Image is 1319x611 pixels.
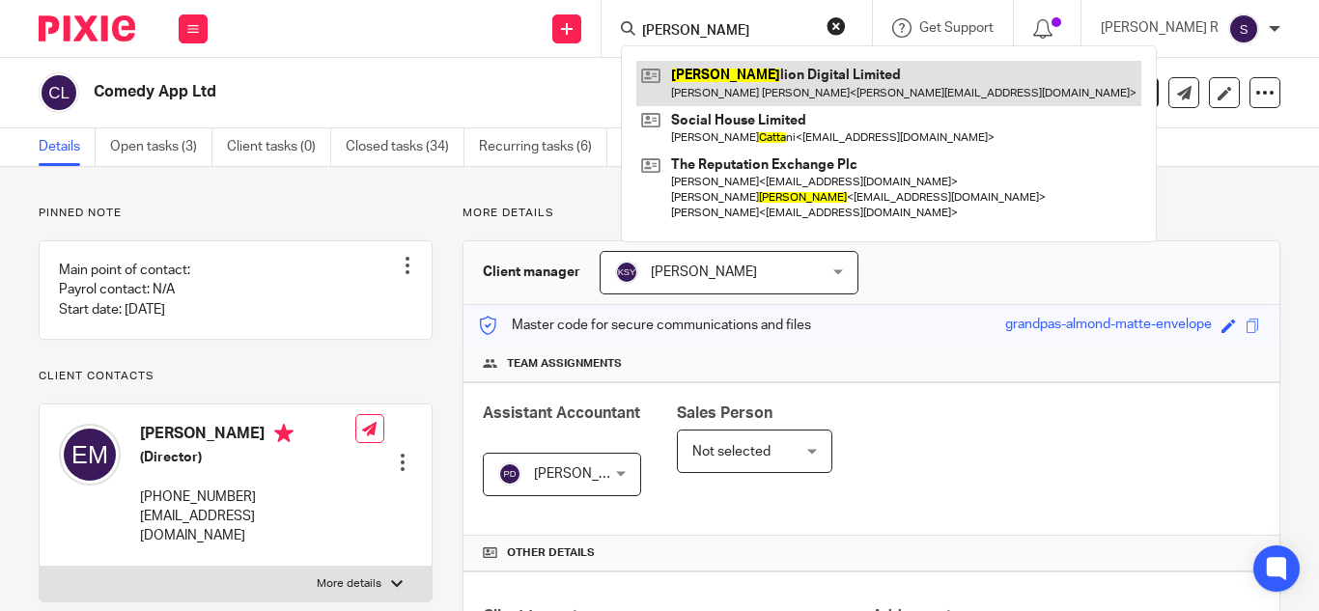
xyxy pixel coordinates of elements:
[498,462,521,486] img: svg%3E
[692,445,771,458] span: Not selected
[59,424,121,486] img: svg%3E
[1101,18,1219,38] p: [PERSON_NAME] R
[478,316,811,335] p: Master code for secure communications and files
[317,576,381,592] p: More details
[39,206,433,221] p: Pinned note
[919,21,994,35] span: Get Support
[677,405,772,421] span: Sales Person
[615,261,638,284] img: svg%3E
[507,545,595,561] span: Other details
[1228,14,1259,44] img: svg%3E
[140,487,355,507] p: [PHONE_NUMBER]
[39,15,135,42] img: Pixie
[534,467,640,481] span: [PERSON_NAME]
[463,206,1280,221] p: More details
[483,405,640,421] span: Assistant Accountant
[39,369,433,384] p: Client contacts
[827,16,846,36] button: Clear
[39,72,79,113] img: svg%3E
[227,128,331,166] a: Client tasks (0)
[640,23,814,41] input: Search
[140,507,355,546] p: [EMAIL_ADDRESS][DOMAIN_NAME]
[346,128,464,166] a: Closed tasks (34)
[94,82,833,102] h2: Comedy App Ltd
[39,128,96,166] a: Details
[1005,315,1212,337] div: grandpas-almond-matte-envelope
[140,424,355,448] h4: [PERSON_NAME]
[140,448,355,467] h5: (Director)
[274,424,294,443] i: Primary
[507,356,622,372] span: Team assignments
[110,128,212,166] a: Open tasks (3)
[651,265,757,279] span: [PERSON_NAME]
[479,128,607,166] a: Recurring tasks (6)
[483,263,580,282] h3: Client manager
